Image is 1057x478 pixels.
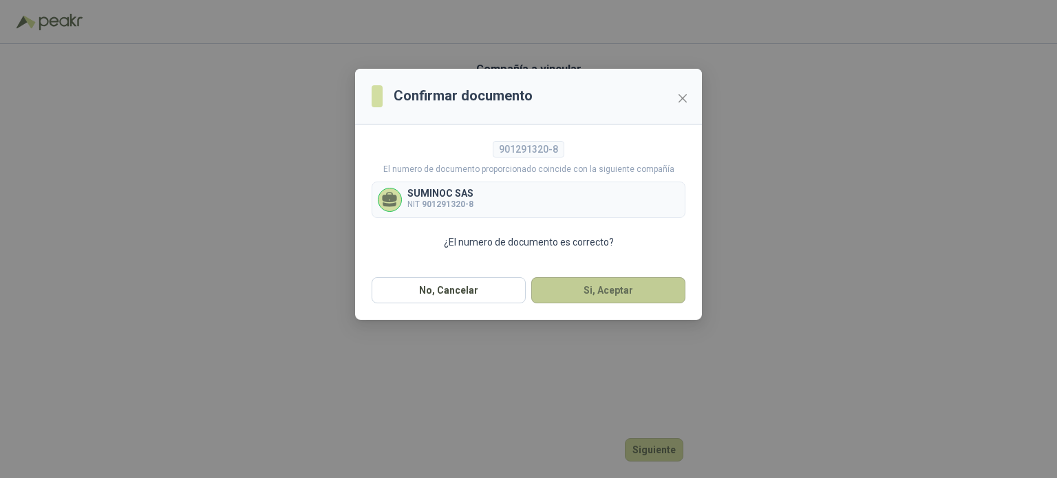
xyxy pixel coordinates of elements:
p: ¿El numero de documento es correcto? [372,235,685,250]
p: El numero de documento proporcionado coincide con la siguiente compañía [372,163,685,176]
span: close [677,93,688,104]
p: SUMINOC SAS [407,188,473,198]
button: Close [672,87,694,109]
div: 901291320-8 [493,141,564,157]
b: 901291320-8 [422,199,473,209]
h3: Confirmar documento [394,85,533,107]
button: No, Cancelar [372,277,526,303]
button: Si, Aceptar [531,277,685,303]
p: NIT [407,198,473,211]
